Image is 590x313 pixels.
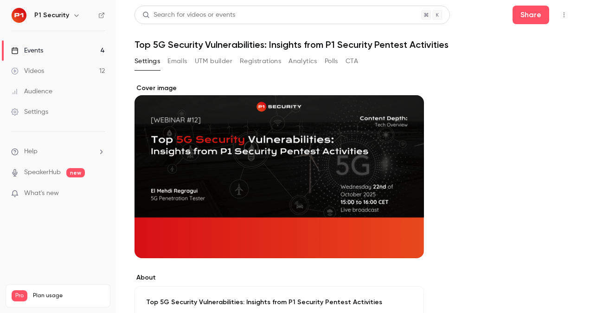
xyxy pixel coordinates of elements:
p: Top 5G Security Vulnerabilities: Insights from P1 Security Pentest Activities [146,298,412,307]
li: help-dropdown-opener [11,147,105,156]
div: Events [11,46,43,55]
button: Settings [135,54,160,69]
label: About [135,273,424,282]
div: Settings [11,107,48,117]
button: Registrations [240,54,281,69]
div: Videos [11,66,44,76]
button: UTM builder [195,54,232,69]
button: CTA [346,54,358,69]
span: Help [24,147,38,156]
button: Emails [167,54,187,69]
img: P1 Security [12,8,26,23]
span: Pro [12,290,27,301]
h6: P1 Security [34,11,69,20]
button: Share [513,6,549,24]
span: What's new [24,189,59,198]
button: Polls [325,54,338,69]
label: Cover image [135,84,424,93]
a: SpeakerHub [24,168,61,177]
section: Cover image [135,84,424,258]
div: Audience [11,87,52,96]
h1: Top 5G Security Vulnerabilities: Insights from P1 Security Pentest Activities [135,39,571,50]
button: Analytics [289,54,317,69]
span: new [66,168,85,177]
span: Plan usage [33,292,104,300]
div: Search for videos or events [142,10,235,20]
